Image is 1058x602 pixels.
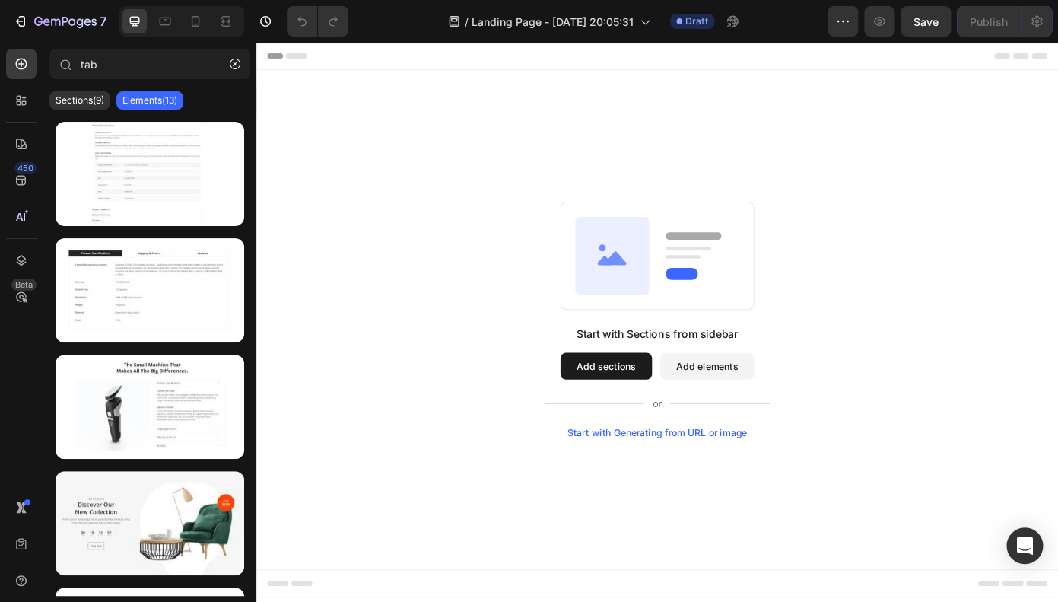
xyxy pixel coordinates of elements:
[465,14,469,30] span: /
[56,94,104,107] p: Sections(9)
[100,12,106,30] p: 7
[364,323,548,341] div: Start with Sections from sidebar
[346,353,450,384] button: Add sections
[256,43,1058,602] iframe: Design area
[354,438,559,451] div: Start with Generating from URL or image
[472,14,634,30] span: Landing Page - [DATE] 20:05:31
[14,162,37,174] div: 450
[901,6,951,37] button: Save
[459,353,567,384] button: Add elements
[287,6,348,37] div: Undo/Redo
[11,279,37,291] div: Beta
[913,15,939,28] span: Save
[1006,527,1043,564] div: Open Intercom Messenger
[970,14,1008,30] div: Publish
[122,94,177,107] p: Elements(13)
[957,6,1021,37] button: Publish
[49,49,250,79] input: Search Sections & Elements
[6,6,113,37] button: 7
[685,14,708,28] span: Draft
